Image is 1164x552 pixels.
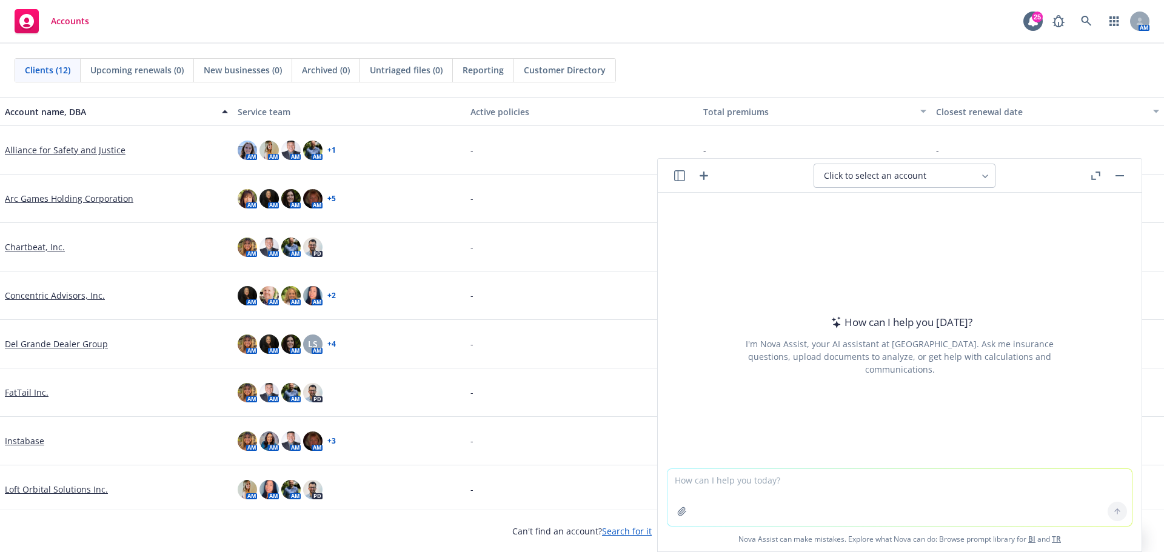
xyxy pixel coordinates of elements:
[1052,534,1061,544] a: TR
[204,64,282,76] span: New businesses (0)
[5,483,108,496] a: Loft Orbital Solutions Inc.
[936,144,939,156] span: -
[512,525,652,537] span: Can't find an account?
[1032,12,1043,22] div: 25
[814,164,995,188] button: Click to select an account
[5,241,65,253] a: Chartbeat, Inc.
[327,341,336,348] a: + 4
[1074,9,1099,33] a: Search
[303,431,323,451] img: photo
[470,434,473,447] span: -
[281,189,301,208] img: photo
[1028,534,1035,544] a: BI
[238,189,257,208] img: photo
[470,483,473,496] span: -
[25,64,70,76] span: Clients (12)
[1102,9,1126,33] a: Switch app
[303,480,323,499] img: photo
[90,64,184,76] span: Upcoming renewals (0)
[5,144,125,156] a: Alliance for Safety and Justice
[238,141,257,160] img: photo
[308,338,318,350] span: LS
[936,105,1146,118] div: Closest renewal date
[259,189,279,208] img: photo
[259,286,279,305] img: photo
[824,170,926,182] span: Click to select an account
[5,338,108,350] a: Del Grande Dealer Group
[281,141,301,160] img: photo
[5,434,44,447] a: Instabase
[281,480,301,499] img: photo
[524,64,606,76] span: Customer Directory
[303,383,323,402] img: photo
[302,64,350,76] span: Archived (0)
[238,286,257,305] img: photo
[259,334,279,354] img: photo
[259,383,279,402] img: photo
[238,431,257,451] img: photo
[470,386,473,399] span: -
[466,97,698,126] button: Active policies
[238,480,257,499] img: photo
[10,4,94,38] a: Accounts
[238,105,461,118] div: Service team
[327,195,336,202] a: + 5
[729,338,1070,376] div: I'm Nova Assist, your AI assistant at [GEOGRAPHIC_DATA]. Ask me insurance questions, upload docum...
[303,189,323,208] img: photo
[470,144,473,156] span: -
[470,241,473,253] span: -
[259,141,279,160] img: photo
[281,431,301,451] img: photo
[828,314,972,330] div: How can I help you [DATE]?
[51,16,89,26] span: Accounts
[470,192,473,205] span: -
[327,437,336,445] a: + 3
[1046,9,1071,33] a: Report a Bug
[259,431,279,451] img: photo
[931,97,1164,126] button: Closest renewal date
[5,386,48,399] a: FatTail Inc.
[303,141,323,160] img: photo
[470,289,473,302] span: -
[238,238,257,257] img: photo
[698,97,931,126] button: Total premiums
[303,238,323,257] img: photo
[259,480,279,499] img: photo
[327,147,336,154] a: + 1
[663,527,1137,551] span: Nova Assist can make mistakes. Explore what Nova can do: Browse prompt library for and
[5,192,133,205] a: Arc Games Holding Corporation
[5,105,215,118] div: Account name, DBA
[259,238,279,257] img: photo
[370,64,443,76] span: Untriaged files (0)
[281,383,301,402] img: photo
[281,286,301,305] img: photo
[463,64,504,76] span: Reporting
[233,97,466,126] button: Service team
[281,334,301,354] img: photo
[238,334,257,354] img: photo
[470,338,473,350] span: -
[281,238,301,257] img: photo
[5,289,105,302] a: Concentric Advisors, Inc.
[703,105,913,118] div: Total premiums
[602,525,652,537] a: Search for it
[470,105,694,118] div: Active policies
[327,292,336,299] a: + 2
[238,383,257,402] img: photo
[703,144,706,156] span: -
[303,286,323,305] img: photo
